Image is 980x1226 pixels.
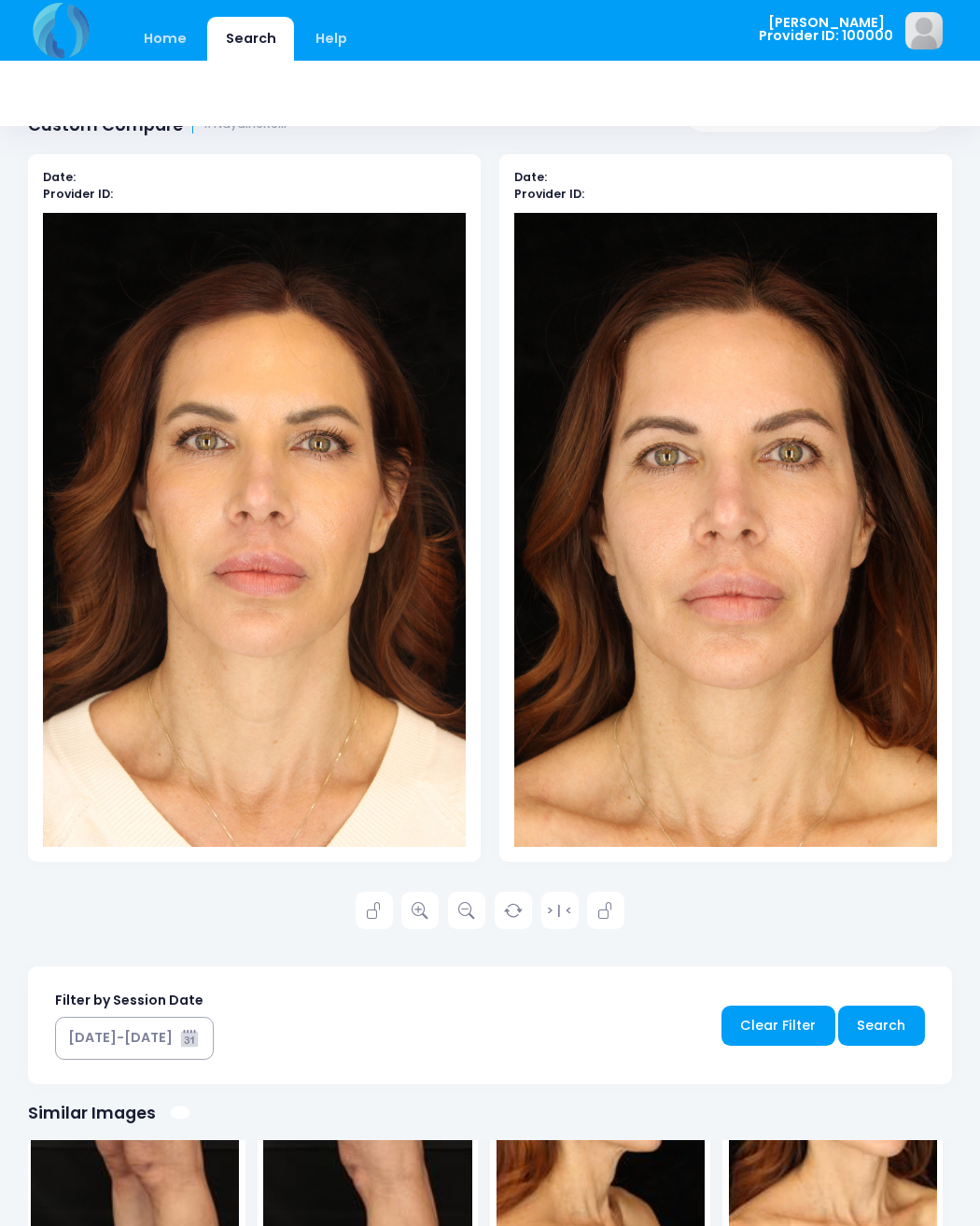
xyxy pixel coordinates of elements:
h1: Similar Images [28,1103,156,1122]
a: > | < [541,892,579,929]
img: image [905,12,943,49]
a: Search [207,17,294,61]
a: Help [298,17,366,61]
b: Date: [43,169,76,185]
a: Clear Filter [721,1006,835,1046]
a: Search [838,1006,925,1046]
img: compare-img2 [471,187,956,914]
b: Provider ID: [43,186,113,202]
img: compare-img1 [43,213,466,847]
label: Filter by Session Date [55,991,203,1010]
span: [PERSON_NAME] Provider ID: 100000 [759,16,893,43]
b: Date: [514,169,547,185]
a: Home [125,17,204,61]
b: Provider ID: [514,186,584,202]
div: [DATE]-[DATE] [68,1028,173,1048]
